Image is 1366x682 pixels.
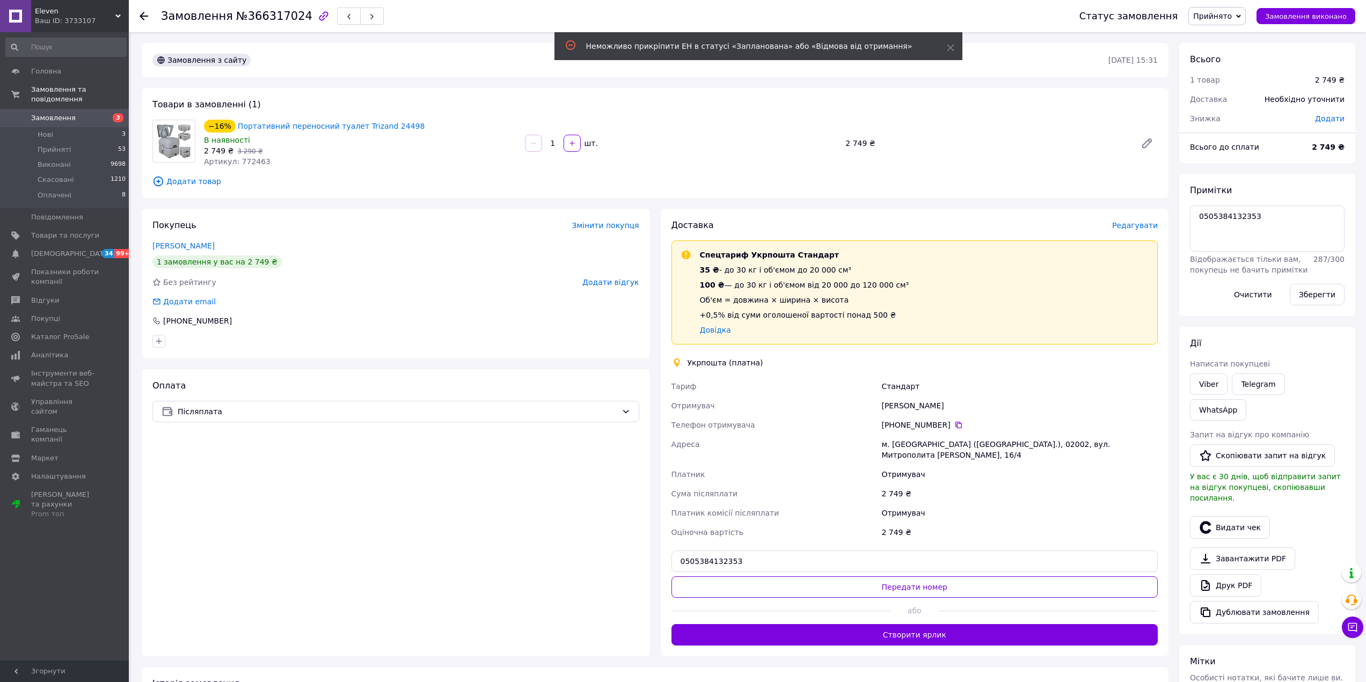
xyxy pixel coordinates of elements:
[582,278,639,287] span: Додати відгук
[1190,95,1227,104] span: Доставка
[671,470,705,479] span: Платник
[162,316,233,326] div: [PHONE_NUMBER]
[35,6,115,16] span: Eleven
[1190,574,1261,597] a: Друк PDF
[671,382,697,391] span: Тариф
[671,440,700,449] span: Адреса
[111,160,126,170] span: 9698
[1190,114,1221,123] span: Знижка
[700,326,731,334] a: Довідка
[1190,255,1307,274] span: Відображається тільки вам, покупець не бачить примітки
[1190,54,1221,64] span: Всього
[153,122,195,160] img: Портативний переносний туалет Trizand 24498
[841,136,1132,151] div: 2 749 ₴
[31,453,59,463] span: Маркет
[700,251,839,259] span: Спецтариф Укрпошта Стандарт
[671,551,1158,572] input: Номер експрес-накладної
[700,265,909,275] div: - до 30 кг і об'ємом до 20 000 см³
[1190,444,1335,467] button: Скопіювати запит на відгук
[1190,399,1246,421] a: WhatsApp
[1315,75,1345,85] div: 2 749 ₴
[31,332,89,342] span: Каталог ProSale
[102,249,114,258] span: 34
[31,509,99,519] div: Prom топ
[671,509,779,517] span: Платник комісії післяплати
[122,190,126,200] span: 8
[671,528,743,537] span: Оціночна вартість
[152,241,215,250] a: [PERSON_NAME]
[118,145,126,155] span: 53
[572,221,639,230] span: Змінити покупця
[1225,284,1281,305] button: Очистити
[152,175,1158,187] span: Додати товар
[879,503,1160,523] div: Отримувач
[236,10,312,23] span: №366317024
[1190,656,1216,666] span: Мітки
[5,38,127,57] input: Пошук
[1190,601,1319,624] button: Дублювати замовлення
[879,396,1160,415] div: [PERSON_NAME]
[152,255,282,268] div: 1 замовлення у вас на 2 749 ₴
[1312,143,1345,151] b: 2 749 ₴
[1190,206,1345,252] textarea: 0505384132353
[1290,284,1345,305] button: Зберегти
[31,314,60,324] span: Покупці
[31,490,99,519] span: [PERSON_NAME] та рахунки
[35,16,129,26] div: Ваш ID: 3733107
[586,41,920,52] div: Неможливо прикріпити ЕН в статусі «Запланована» або «Відмова від отримання»
[31,350,68,360] span: Аналітика
[31,67,61,76] span: Головна
[31,231,99,240] span: Товари та послуги
[1190,360,1270,368] span: Написати покупцеві
[204,146,233,155] span: 2 749 ₴
[31,425,99,444] span: Гаманець компанії
[1313,255,1345,263] span: 287 / 300
[890,605,939,616] span: або
[38,145,71,155] span: Прийняті
[163,278,216,287] span: Без рейтингу
[151,296,217,307] div: Додати email
[671,624,1158,646] button: Створити ярлик
[700,266,719,274] span: 35 ₴
[162,296,217,307] div: Додати email
[685,357,766,368] div: Укрпошта (платна)
[700,281,725,289] span: 100 ₴
[1190,338,1201,348] span: Дії
[31,249,111,259] span: [DEMOGRAPHIC_DATA]
[1190,516,1270,539] button: Видати чек
[161,10,233,23] span: Замовлення
[140,11,148,21] div: Повернутися назад
[671,576,1158,598] button: Передати номер
[1190,185,1232,195] span: Примітки
[152,380,186,391] span: Оплата
[1190,430,1309,439] span: Запит на відгук про компанію
[31,85,129,104] span: Замовлення та повідомлення
[879,465,1160,484] div: Отримувач
[582,138,599,149] div: шт.
[178,406,617,417] span: Післяплата
[1190,472,1341,502] span: У вас є 30 днів, щоб відправити запит на відгук покупцеві, скопіювавши посилання.
[1112,221,1158,230] span: Редагувати
[1257,8,1355,24] button: Замовлення виконано
[31,113,76,123] span: Замовлення
[1265,12,1347,20] span: Замовлення виконано
[671,421,755,429] span: Телефон отримувача
[879,435,1160,465] div: м. [GEOGRAPHIC_DATA] ([GEOGRAPHIC_DATA].), 02002, вул. Митрополита [PERSON_NAME], 16/4
[1079,11,1178,21] div: Статус замовлення
[671,401,715,410] span: Отримувач
[1190,143,1259,151] span: Всього до сплати
[879,523,1160,542] div: 2 749 ₴
[31,472,86,481] span: Налаштування
[31,369,99,388] span: Інструменти веб-майстра та SEO
[38,190,71,200] span: Оплачені
[31,397,99,416] span: Управління сайтом
[204,120,236,133] div: −16%
[111,175,126,185] span: 1210
[700,280,909,290] div: — до 30 кг і об'ємом від 20 000 до 120 000 см³
[31,267,99,287] span: Показники роботи компанії
[31,212,83,222] span: Повідомлення
[700,310,909,320] div: +0,5% від суми оголошеної вартості понад 500 ₴
[152,99,261,109] span: Товари в замовленні (1)
[38,160,71,170] span: Виконані
[1190,373,1228,395] a: Viber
